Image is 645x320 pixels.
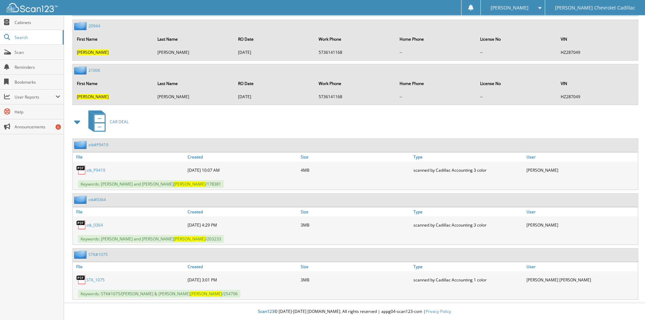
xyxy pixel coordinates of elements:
[555,6,635,10] span: [PERSON_NAME] Chevrolet Cadillac
[186,273,299,286] div: [DATE] 3:01 PM
[186,163,299,177] div: [DATE] 10:07 AM
[315,77,395,90] th: Work Phone
[86,277,105,283] a: STK_1075
[88,67,100,73] a: 21006
[315,91,395,102] td: 5736141168
[258,308,274,314] span: Scan123
[154,47,234,58] td: [PERSON_NAME]
[88,142,108,148] a: stk#P9419
[15,64,60,70] span: Reminders
[299,262,412,271] a: Size
[76,275,86,285] img: PDF.png
[76,220,86,230] img: PDF.png
[611,287,645,320] iframe: Chat Widget
[86,222,103,228] a: stk_0364
[88,197,106,202] a: stk#0364
[235,32,315,46] th: RO Date
[15,49,60,55] span: Scan
[74,195,88,204] img: folder2.png
[299,152,412,162] a: Size
[15,124,60,130] span: Announcements
[477,32,557,46] th: License No
[186,207,299,216] a: Created
[412,218,525,232] div: scanned by Cadillac Accounting 3 color
[84,108,129,135] a: CAR DEAL
[412,152,525,162] a: Type
[77,94,109,100] span: [PERSON_NAME]
[299,218,412,232] div: 3MB
[396,47,476,58] td: --
[15,35,59,40] span: Search
[315,32,395,46] th: Work Phone
[315,47,395,58] td: 5736141168
[78,180,224,188] span: Keywords: [PERSON_NAME] and [PERSON_NAME] /178381
[64,303,645,320] div: © [DATE]-[DATE] [DOMAIN_NAME]. All rights reserved | appg04-scan123-com |
[412,273,525,286] div: scanned by Cadillac Accounting 1 color
[174,236,206,242] span: [PERSON_NAME]
[525,152,638,162] a: User
[154,91,234,102] td: [PERSON_NAME]
[299,163,412,177] div: 4MB
[73,262,186,271] a: File
[525,163,638,177] div: [PERSON_NAME]
[525,218,638,232] div: [PERSON_NAME]
[154,32,234,46] th: Last Name
[7,3,58,12] img: scan123-logo-white.svg
[73,32,153,46] th: First Name
[88,252,108,257] a: STK#1075
[77,49,109,55] span: [PERSON_NAME]
[525,207,638,216] a: User
[235,47,315,58] td: [DATE]
[73,152,186,162] a: File
[557,32,637,46] th: VIN
[412,207,525,216] a: Type
[412,163,525,177] div: scanned by Cadillac Accounting 3 color
[154,77,234,90] th: Last Name
[557,91,637,102] td: HZ287049
[73,77,153,90] th: First Name
[78,290,240,298] span: Keywords: STK#1075/[PERSON_NAME] & [PERSON_NAME] /254796
[235,91,315,102] td: [DATE]
[426,308,451,314] a: Privacy Policy
[76,165,86,175] img: PDF.png
[15,94,56,100] span: User Reports
[88,23,100,29] a: 20944
[299,207,412,216] a: Size
[78,235,224,243] span: Keywords: [PERSON_NAME] and [PERSON_NAME] /203233
[186,262,299,271] a: Created
[74,250,88,259] img: folder2.png
[396,77,476,90] th: Home Phone
[412,262,525,271] a: Type
[110,119,129,125] span: CAR DEAL
[477,47,557,58] td: --
[74,66,88,74] img: folder2.png
[491,6,529,10] span: [PERSON_NAME]
[396,91,476,102] td: --
[477,91,557,102] td: --
[73,207,186,216] a: File
[56,124,61,130] div: 6
[86,167,105,173] a: stk_P9419
[190,291,222,297] span: [PERSON_NAME]
[15,20,60,25] span: Cabinets
[477,77,557,90] th: License No
[74,22,88,30] img: folder2.png
[557,77,637,90] th: VIN
[186,152,299,162] a: Created
[15,79,60,85] span: Bookmarks
[74,141,88,149] img: folder2.png
[174,181,206,187] span: [PERSON_NAME]
[557,47,637,58] td: HZ287049
[525,273,638,286] div: [PERSON_NAME] [PERSON_NAME]
[525,262,638,271] a: User
[235,77,315,90] th: RO Date
[396,32,476,46] th: Home Phone
[15,109,60,115] span: Help
[299,273,412,286] div: 3MB
[186,218,299,232] div: [DATE] 4:29 PM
